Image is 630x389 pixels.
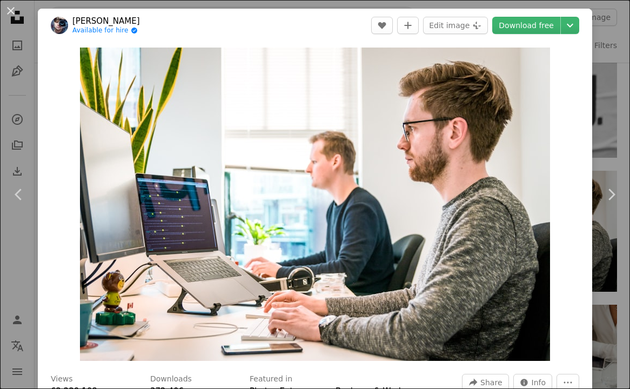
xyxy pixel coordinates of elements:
[51,17,68,34] img: Go to Tim van der Kuip's profile
[80,48,550,361] img: man sitting on chair wearing gray crew-neck long-sleeved shirt using Apple Magic Keyboard
[80,48,550,361] button: Zoom in on this image
[492,17,560,34] a: Download free
[371,17,393,34] button: Like
[592,143,630,246] a: Next
[561,17,579,34] button: Choose download size
[423,17,488,34] button: Edit image
[150,374,192,385] h3: Downloads
[397,17,419,34] button: Add to Collection
[72,16,140,26] a: [PERSON_NAME]
[250,374,292,385] h3: Featured in
[72,26,140,35] a: Available for hire
[51,374,73,385] h3: Views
